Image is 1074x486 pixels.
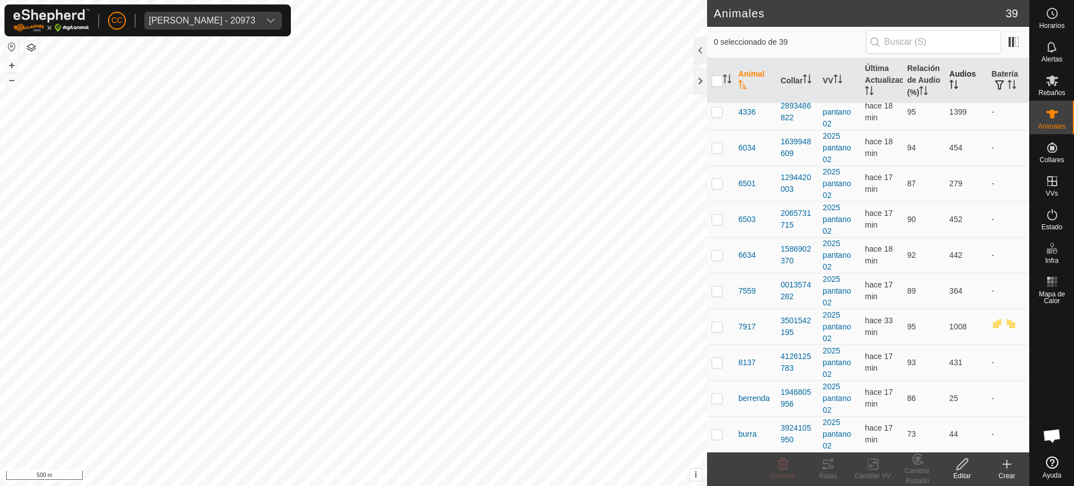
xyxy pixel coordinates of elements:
button: i [690,469,702,481]
a: Contáctenos [374,471,411,482]
td: 1399 [945,94,987,130]
span: Eliminar [771,472,795,480]
span: 95 [907,107,916,116]
span: 6034 [738,142,756,154]
span: 95 [907,322,916,331]
div: Cambiar Rebaño [895,466,940,486]
p-sorticon: Activar para ordenar [865,88,874,97]
div: Crear [984,471,1029,481]
a: 2025 pantano 02 [823,203,851,235]
td: - [987,416,1029,452]
div: Rutas [805,471,850,481]
p-sorticon: Activar para ordenar [723,76,732,85]
div: Cambiar VV [850,471,895,481]
div: [PERSON_NAME] - 20973 [149,16,255,25]
span: 9 sept 2025, 15:20 [865,209,893,229]
span: 73 [907,430,916,438]
th: Audios [945,58,987,103]
span: 6503 [738,214,756,225]
img: Logo Gallagher [13,9,89,32]
span: Animales [1038,123,1066,130]
span: 92 [907,251,916,259]
td: - [987,94,1029,130]
span: Ayuda [1043,472,1062,479]
td: - [987,273,1029,309]
span: Rebaños [1038,89,1065,96]
a: 2025 pantano 02 [823,310,851,343]
span: 8137 [738,357,756,369]
span: 39 [1006,5,1018,22]
div: 4126125783 [780,351,813,374]
td: 431 [945,345,987,380]
a: 2025 pantano 02 [823,275,851,307]
div: 1586902370 [780,243,813,267]
span: Estado [1042,224,1062,230]
button: – [5,73,18,87]
p-sorticon: Activar para ordenar [949,82,958,91]
span: 90 [907,215,916,224]
span: Horarios [1039,22,1064,29]
span: burra [738,428,757,440]
span: VVs [1045,190,1058,197]
input: Buscar (S) [866,30,1001,54]
span: Infra [1045,257,1058,264]
span: Mapa de Calor [1033,291,1071,304]
div: 1639948609 [780,136,813,159]
td: 25 [945,380,987,416]
p-sorticon: Activar para ordenar [919,88,928,97]
div: 0013574282 [780,279,813,303]
p-sorticon: Activar para ordenar [1007,82,1016,91]
th: Animal [734,58,776,103]
td: - [987,380,1029,416]
th: Collar [776,58,818,103]
p-sorticon: Activar para ordenar [803,76,812,85]
td: 44 [945,416,987,452]
td: 452 [945,201,987,237]
span: Collares [1039,157,1064,163]
td: - [987,130,1029,166]
div: Chat abierto [1035,419,1069,452]
span: 7559 [738,285,756,297]
a: 2025 pantano 02 [823,96,851,128]
span: 9 sept 2025, 15:05 [865,316,893,337]
span: 9 sept 2025, 15:20 [865,388,893,408]
th: Última Actualización [860,58,902,103]
p-sorticon: Activar para ordenar [833,76,842,85]
span: berrenda [738,393,770,404]
a: 2025 pantano 02 [823,131,851,164]
span: i [695,470,697,479]
span: 9 sept 2025, 15:20 [865,352,893,372]
h2: Animales [714,7,1006,20]
span: 6634 [738,249,756,261]
span: 6501 [738,178,756,190]
span: 87 [907,179,916,188]
span: Rafael Ovispo Rodriguez - 20973 [144,12,260,30]
span: 9 sept 2025, 15:20 [865,423,893,444]
button: Restablecer Mapa [5,40,18,54]
td: - [987,201,1029,237]
span: 9 sept 2025, 15:20 [865,173,893,194]
th: Batería [987,58,1029,103]
td: 364 [945,273,987,309]
span: 9 sept 2025, 15:20 [865,137,893,158]
span: 9 sept 2025, 15:20 [865,280,893,301]
td: - [987,166,1029,201]
div: 3924105950 [780,422,813,446]
a: 2025 pantano 02 [823,418,851,450]
span: 4336 [738,106,756,118]
div: Editar [940,471,984,481]
a: 2025 pantano 02 [823,382,851,414]
a: Política de Privacidad [296,471,360,482]
span: 86 [907,394,916,403]
a: 2025 pantano 02 [823,239,851,271]
th: Relación de Audio (%) [903,58,945,103]
p-sorticon: Activar para ordenar [738,82,747,91]
div: 1946805956 [780,386,813,410]
span: 0 seleccionado de 39 [714,36,866,48]
td: 442 [945,237,987,273]
span: 93 [907,358,916,367]
div: 2065731715 [780,207,813,231]
th: VV [818,58,860,103]
div: 3501542195 [780,315,813,338]
button: Capas del Mapa [25,41,38,54]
